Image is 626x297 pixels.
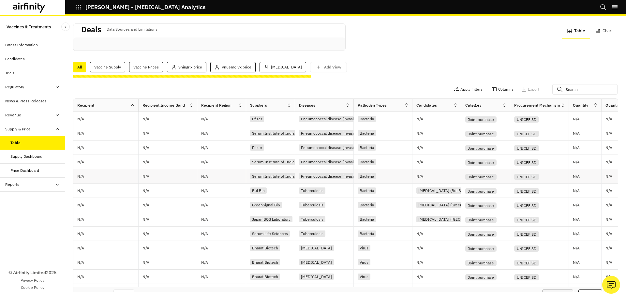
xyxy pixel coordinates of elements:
div: Joint purchase [465,217,497,223]
button: Table [562,23,590,39]
div: Serum Institute of India [250,130,296,136]
div: Procurement Mechanism [514,102,560,108]
div: Reports [5,182,19,187]
p: N/A [77,217,84,221]
p: N/A [605,275,612,279]
p: N/A [201,160,208,164]
p: N/A [142,275,149,279]
div: Tuberculosis [299,187,325,194]
div: Tuberculosis [299,202,325,208]
div: Bacteria [358,216,376,222]
p: N/A [77,174,84,178]
button: Ask our analysts [602,276,620,294]
div: Bharat Biotech [250,274,280,280]
div: Candidates [5,56,25,62]
button: Search [600,2,606,13]
p: N/A [573,160,580,164]
div: UNICEF SD [514,231,539,237]
p: N/A [416,260,423,264]
div: Bharat Biotech [250,259,280,265]
p: N/A [416,246,423,250]
div: Bacteria [358,187,376,194]
div: Suppliers [250,102,267,108]
div: Joint purchase [465,231,497,237]
div: Candidates [416,102,437,108]
p: N/A [201,217,208,221]
p: N/A [201,189,208,193]
button: save changes [310,62,347,72]
a: Cookie Policy [21,285,44,290]
p: N/A [573,203,580,207]
div: Japan BCG Laboratory [250,216,292,222]
div: Trials [5,70,14,76]
div: Pneumococcal disease (invasive) [299,159,361,165]
p: N/A [573,260,580,264]
div: Regulatory [5,84,24,90]
div: Serum Life Sciences [250,230,290,237]
p: N/A [605,160,612,164]
div: UNICEF SD [514,260,539,266]
p: N/A [605,174,612,178]
p: N/A [201,275,208,279]
div: Joint purchase [465,245,497,252]
h2: Deals [81,25,101,34]
p: N/A [416,117,423,121]
p: N/A [77,146,84,150]
div: Joint purchase [465,188,497,194]
div: Vaccine Prices [129,62,163,72]
p: N/A [201,260,208,264]
p: N/A [77,189,84,193]
p: © Airfinity Limited 2025 [8,269,56,276]
p: N/A [416,131,423,135]
p: N/A [573,117,580,121]
p: N/A [77,131,84,135]
div: Virus [358,245,370,251]
p: N/A [573,146,580,150]
div: UNICEF SD [514,188,539,194]
div: Pfizer [250,144,264,151]
div: Tuberculosis [299,216,325,222]
div: [MEDICAL_DATA] (Bul Bio) [416,187,468,194]
p: N/A [416,232,423,236]
div: Pneumococcal disease (invasive) [299,144,361,151]
div: [MEDICAL_DATA] [260,62,306,72]
p: N/A [605,131,612,135]
p: Add View [324,65,341,69]
p: N/A [201,246,208,250]
p: N/A [605,117,612,121]
div: Bacteria [358,173,376,179]
div: Bacteria [358,144,376,151]
p: Data Sources and Limitations [107,26,157,33]
p: N/A [77,275,84,279]
div: Recipient Region [201,102,231,108]
div: Serum Institute of India [250,159,296,165]
div: UNICEF SD [514,274,539,280]
div: Supply & Price [5,126,31,132]
button: Columns [492,84,514,95]
p: N/A [142,160,149,164]
p: N/A [142,189,149,193]
div: Joint purchase [465,260,497,266]
p: N/A [573,189,580,193]
p: N/A [573,275,580,279]
p: N/A [416,174,423,178]
div: Table [10,140,21,146]
p: N/A [77,246,84,250]
div: Joint purchase [465,159,497,166]
div: Pnuemo Vx price [210,62,256,72]
p: N/A [142,217,149,221]
button: Apply Filters [454,84,483,95]
div: Pneumococcal disease (invasive) [299,116,361,122]
p: N/A [142,203,149,207]
div: All [73,62,86,72]
div: Joint purchase [465,131,497,137]
p: N/A [605,246,612,250]
input: Search [552,84,618,95]
div: Pneumococcal disease (invasive) [299,130,361,136]
div: Quantity [573,102,588,108]
div: News & Press Releases [5,98,47,104]
div: UNICEF SD [514,217,539,223]
p: N/A [201,232,208,236]
button: Close Sidebar [61,22,70,31]
p: N/A [142,117,149,121]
